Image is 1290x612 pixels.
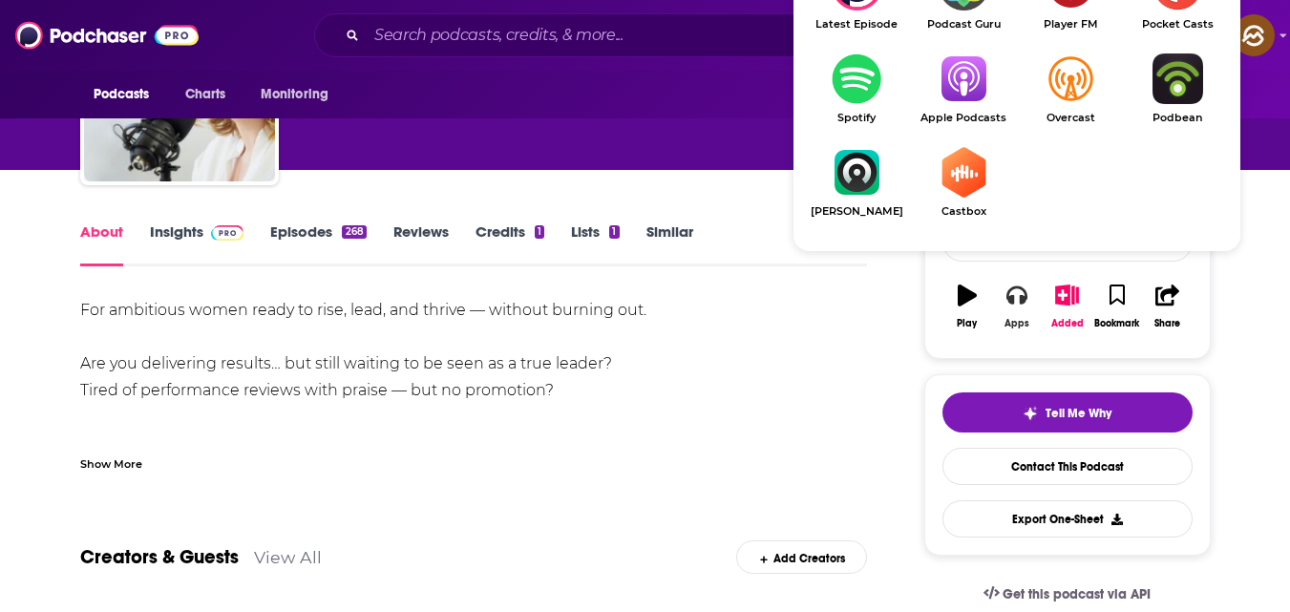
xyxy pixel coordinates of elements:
[1005,318,1029,329] div: Apps
[1092,272,1142,341] button: Bookmark
[803,205,910,218] span: [PERSON_NAME]
[261,81,328,108] span: Monitoring
[571,222,619,266] a: Lists1
[992,272,1042,341] button: Apps
[1233,14,1275,56] button: Show profile menu
[393,222,449,266] a: Reviews
[270,222,366,266] a: Episodes268
[957,318,977,329] div: Play
[910,53,1017,124] a: Apple PodcastsApple Podcasts
[1124,18,1231,31] span: Pocket Casts
[1154,318,1180,329] div: Share
[1017,18,1124,31] span: Player FM
[1124,112,1231,124] span: Podbean
[15,17,199,53] img: Podchaser - Follow, Share and Rate Podcasts
[646,222,693,266] a: Similar
[803,112,910,124] span: Spotify
[1046,406,1111,421] span: Tell Me Why
[211,225,244,241] img: Podchaser Pro
[942,500,1193,538] button: Export One-Sheet
[803,53,910,124] a: SpotifySpotify
[1051,318,1084,329] div: Added
[173,76,238,113] a: Charts
[942,392,1193,433] button: tell me why sparkleTell Me Why
[80,222,123,266] a: About
[942,448,1193,485] a: Contact This Podcast
[942,272,992,341] button: Play
[367,20,859,51] input: Search podcasts, credits, & more...
[609,225,619,239] div: 1
[910,147,1017,218] a: CastboxCastbox
[910,18,1017,31] span: Podcast Guru
[1142,272,1192,341] button: Share
[476,222,544,266] a: Credits1
[80,545,239,569] a: Creators & Guests
[803,147,910,218] a: Castro[PERSON_NAME]
[94,81,150,108] span: Podcasts
[247,76,353,113] button: open menu
[254,547,322,567] a: View All
[910,112,1017,124] span: Apple Podcasts
[1042,272,1091,341] button: Added
[1233,14,1275,56] span: Logged in as hey85204
[80,76,175,113] button: open menu
[736,540,867,574] div: Add Creators
[1017,112,1124,124] span: Overcast
[910,205,1017,218] span: Castbox
[1233,14,1275,56] img: User Profile
[314,13,1032,57] div: Search podcasts, credits, & more...
[803,18,910,31] span: Latest Episode
[1094,318,1139,329] div: Bookmark
[150,222,244,266] a: InsightsPodchaser Pro
[1017,53,1124,124] a: OvercastOvercast
[1003,586,1151,602] span: Get this podcast via API
[1124,53,1231,124] a: PodbeanPodbean
[535,225,544,239] div: 1
[1023,406,1038,421] img: tell me why sparkle
[342,225,366,239] div: 268
[185,81,226,108] span: Charts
